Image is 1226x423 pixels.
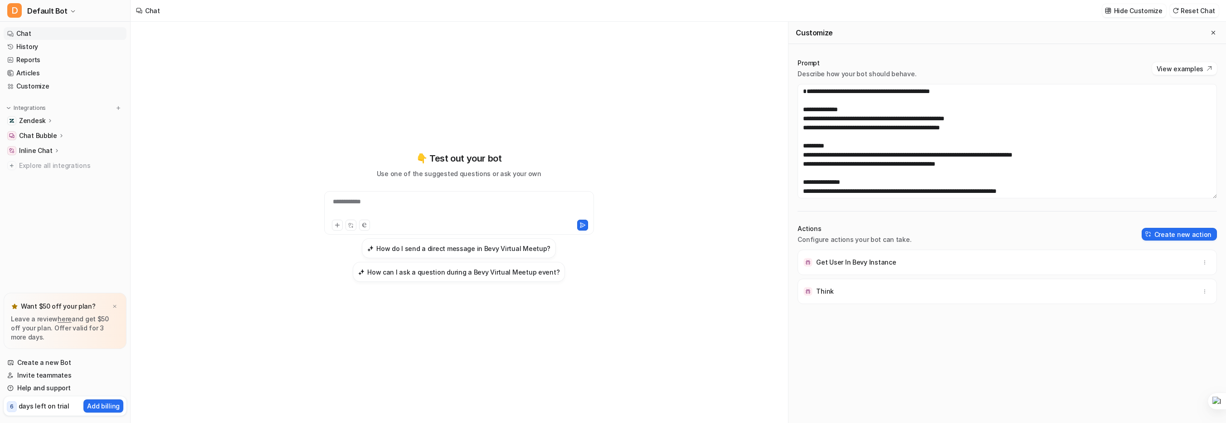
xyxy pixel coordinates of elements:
[1208,27,1219,38] button: Close flyout
[1145,231,1152,237] img: create-action-icon.svg
[19,116,46,125] p: Zendesk
[798,235,911,244] p: Configure actions your bot can take.
[58,315,72,323] a: here
[4,382,126,394] a: Help and support
[19,401,69,411] p: days left on trial
[1105,7,1111,14] img: customize
[9,118,15,123] img: Zendesk
[1172,7,1179,14] img: reset
[353,262,565,282] button: How can I ask a question during a Bevy Virtual Meetup event?How can I ask a question during a Bev...
[803,258,812,267] img: Get User In Bevy Instance icon
[4,67,126,79] a: Articles
[796,28,832,37] h2: Customize
[10,403,14,411] p: 6
[11,315,119,342] p: Leave a review and get $50 off your plan. Offer valid for 3 more days.
[87,401,120,411] p: Add billing
[816,258,896,267] p: Get User In Bevy Instance
[19,158,123,173] span: Explore all integrations
[416,152,501,165] p: 👇 Test out your bot
[4,103,49,113] button: Integrations
[377,169,541,178] p: Use one of the suggested questions or ask your own
[9,148,15,153] img: Inline Chat
[9,133,15,138] img: Chat Bubble
[83,399,123,413] button: Add billing
[367,267,559,277] h3: How can I ask a question during a Bevy Virtual Meetup event?
[14,104,46,112] p: Integrations
[1142,228,1217,241] button: Create new action
[367,245,374,252] img: How do I send a direct message in Bevy Virtual Meetup?
[798,69,916,79] p: Describe how your bot should behave.
[1152,62,1217,75] button: View examples
[362,238,556,258] button: How do I send a direct message in Bevy Virtual Meetup?How do I send a direct message in Bevy Virt...
[1170,4,1219,17] button: Reset Chat
[4,80,126,93] a: Customize
[11,303,18,310] img: star
[7,161,16,170] img: explore all integrations
[27,5,68,17] span: Default Bot
[376,244,550,253] h3: How do I send a direct message in Bevy Virtual Meetup?
[798,59,916,68] p: Prompt
[19,146,53,155] p: Inline Chat
[1114,6,1163,15] p: Hide Customize
[4,27,126,40] a: Chat
[798,224,911,233] p: Actions
[4,40,126,53] a: History
[7,3,22,18] span: D
[4,159,126,172] a: Explore all integrations
[19,131,57,140] p: Chat Bubble
[145,6,160,15] div: Chat
[358,269,365,275] img: How can I ask a question during a Bevy Virtual Meetup event?
[4,356,126,369] a: Create a new Bot
[21,302,96,311] p: Want $50 off your plan?
[816,287,834,296] p: Think
[4,54,126,66] a: Reports
[115,105,122,111] img: menu_add.svg
[803,287,812,296] img: Think icon
[112,304,117,310] img: x
[1102,4,1166,17] button: Hide Customize
[4,369,126,382] a: Invite teammates
[5,105,12,111] img: expand menu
